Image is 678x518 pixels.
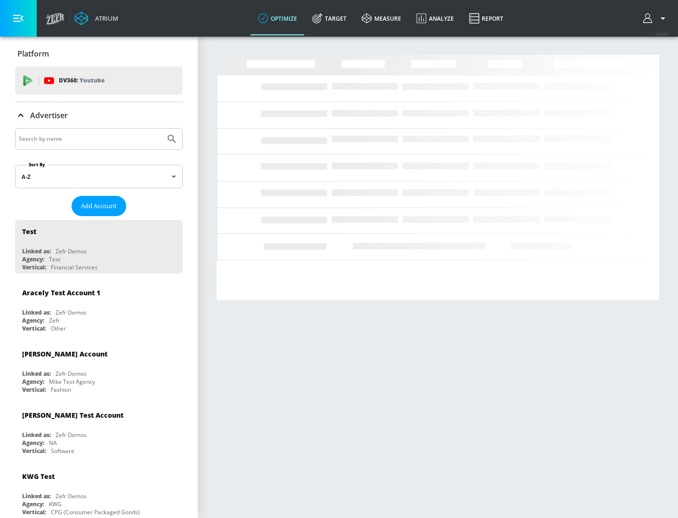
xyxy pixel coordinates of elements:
span: v 4.24.0 [655,31,669,36]
a: measure [354,1,409,35]
div: TestLinked as:Zefr DemosAgency:TestVertical:Financial Services [15,220,183,274]
div: Linked as: [22,431,51,439]
label: Sort By [27,162,47,168]
div: Linked as: [22,308,51,316]
a: Atrium [74,11,118,25]
div: Fashion [51,386,71,394]
div: A-Z [15,165,183,188]
a: optimize [250,1,305,35]
div: Vertical: [22,508,46,516]
button: Add Account [72,196,126,216]
div: Zefr Demos [56,431,87,439]
div: Advertiser [15,102,183,129]
a: Report [461,1,511,35]
div: Zefr [49,316,60,324]
p: Platform [17,49,49,59]
div: KWG Test [22,472,55,481]
div: [PERSON_NAME] Account [22,349,107,358]
div: [PERSON_NAME] AccountLinked as:Zefr DemosAgency:Mike Test AgencyVertical:Fashion [15,342,183,396]
div: [PERSON_NAME] Test AccountLinked as:Zefr DemosAgency:NAVertical:Software [15,404,183,457]
div: Atrium [91,14,118,23]
div: Other [51,324,66,332]
p: Advertiser [30,110,68,121]
div: Zefr Demos [56,308,87,316]
div: Linked as: [22,492,51,500]
div: Mike Test Agency [49,378,95,386]
div: Agency: [22,500,44,508]
div: Software [51,447,74,455]
div: Vertical: [22,447,46,455]
div: Financial Services [51,263,97,271]
div: Agency: [22,378,44,386]
div: Test [22,227,36,236]
div: Zefr Demos [56,370,87,378]
div: DV360: Youtube [15,66,183,95]
div: Linked as: [22,370,51,378]
a: Target [305,1,354,35]
div: CPG (Consumer Packaged Goods) [51,508,140,516]
div: Aracely Test Account 1 [22,288,100,297]
div: Platform [15,40,183,67]
a: Analyze [409,1,461,35]
div: [PERSON_NAME] Test Account [22,411,123,420]
span: Add Account [81,201,117,211]
p: Youtube [80,75,105,85]
div: Vertical: [22,324,46,332]
div: Agency: [22,439,44,447]
div: Test [49,255,60,263]
div: Vertical: [22,263,46,271]
div: Agency: [22,316,44,324]
p: DV360: [59,75,105,86]
div: Aracely Test Account 1Linked as:Zefr DemosAgency:ZefrVertical:Other [15,281,183,335]
div: Zefr Demos [56,247,87,255]
div: NA [49,439,57,447]
input: Search by name [19,133,161,145]
div: Agency: [22,255,44,263]
div: Linked as: [22,247,51,255]
div: KWG [49,500,62,508]
div: Zefr Demos [56,492,87,500]
div: Vertical: [22,386,46,394]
